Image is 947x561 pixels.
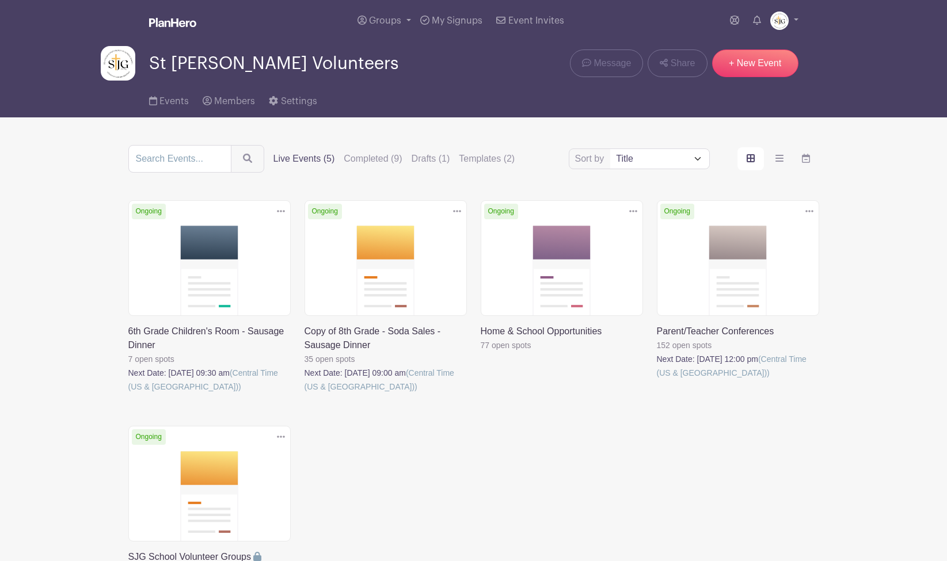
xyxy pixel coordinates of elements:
[101,46,135,81] img: Logo%20jpg.jpg
[369,16,401,25] span: Groups
[159,97,189,106] span: Events
[648,49,707,77] a: Share
[712,49,798,77] a: + New Event
[508,16,564,25] span: Event Invites
[594,56,631,70] span: Message
[214,97,255,106] span: Members
[570,49,643,77] a: Message
[149,54,398,73] span: St [PERSON_NAME] Volunteers
[128,145,231,173] input: Search Events...
[770,12,789,30] img: Logo%20jpg.jpg
[575,152,608,166] label: Sort by
[432,16,482,25] span: My Signups
[737,147,819,170] div: order and view
[344,152,402,166] label: Completed (9)
[149,18,196,27] img: logo_white-6c42ec7e38ccf1d336a20a19083b03d10ae64f83f12c07503d8b9e83406b4c7d.svg
[273,152,335,166] label: Live Events (5)
[671,56,695,70] span: Share
[269,81,317,117] a: Settings
[273,152,515,166] div: filters
[459,152,515,166] label: Templates (2)
[412,152,450,166] label: Drafts (1)
[203,81,255,117] a: Members
[281,97,317,106] span: Settings
[149,81,189,117] a: Events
